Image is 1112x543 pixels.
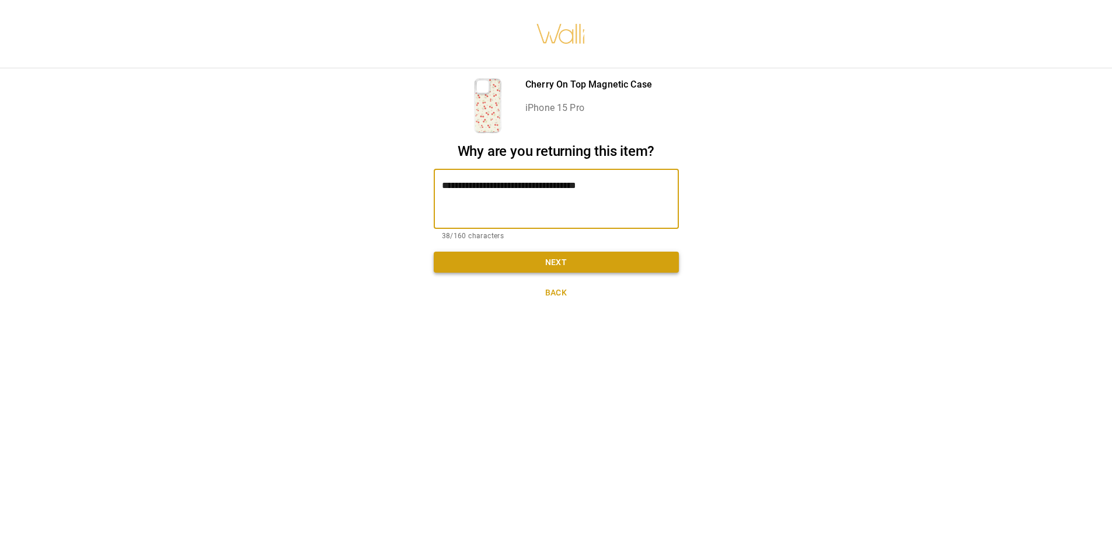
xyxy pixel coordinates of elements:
[525,78,652,92] p: Cherry On Top Magnetic Case
[434,143,679,160] h2: Why are you returning this item?
[442,231,671,242] p: 38/160 characters
[536,9,586,59] img: walli-inc.myshopify.com
[434,282,679,304] button: Back
[525,101,652,115] p: iPhone 15 Pro
[434,252,679,273] button: Next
